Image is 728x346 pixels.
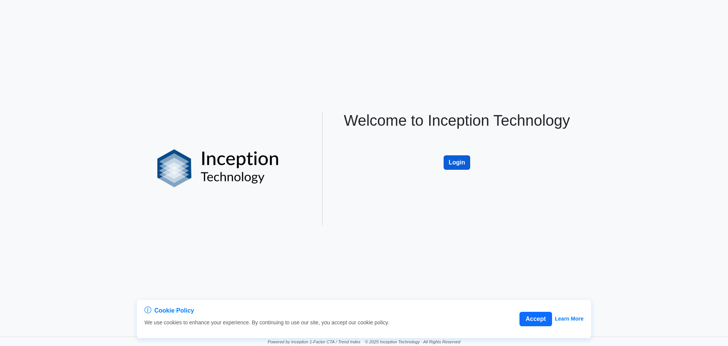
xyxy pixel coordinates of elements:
[154,306,194,315] span: Cookie Policy
[444,155,470,170] button: Login
[444,147,470,154] a: Login
[144,319,389,327] p: We use cookies to enhance your experience. By continuing to use our site, you accept our cookie p...
[336,111,577,130] h1: Welcome to Inception Technology
[157,149,279,187] img: logo%20black.png
[519,312,552,326] button: Accept
[555,315,584,323] a: Learn More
